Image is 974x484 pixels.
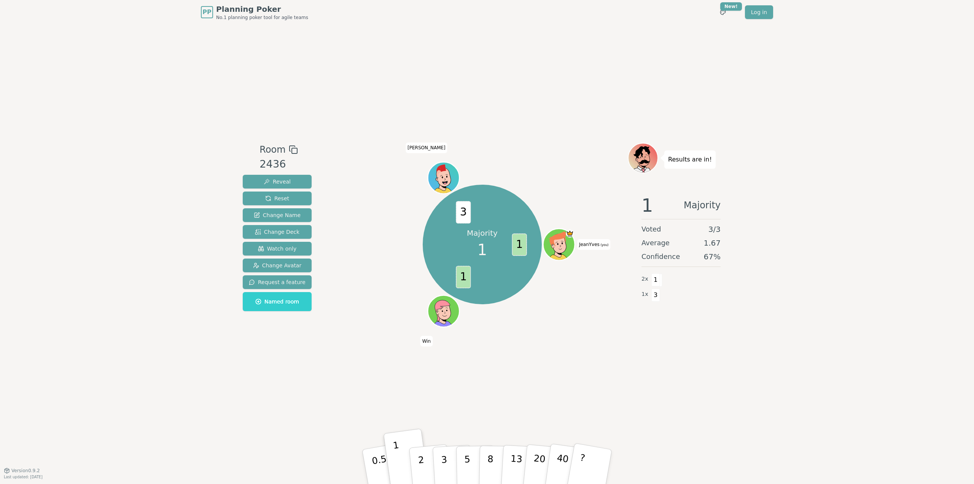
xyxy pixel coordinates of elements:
button: Change Name [243,208,312,222]
span: 1 x [641,290,648,299]
span: Reveal [264,178,291,185]
span: Majority [684,196,721,214]
span: Planning Poker [216,4,308,14]
span: 67 % [704,251,721,262]
button: Reset [243,192,312,205]
button: Change Avatar [243,259,312,272]
span: Change Name [254,211,301,219]
a: Log in [745,5,773,19]
span: Change Deck [255,228,299,236]
span: (you) [600,243,609,247]
button: Watch only [243,242,312,256]
button: Click to change your avatar [544,230,574,259]
span: Click to change your name [406,142,447,153]
span: 3 [651,289,660,302]
a: PPPlanning PokerNo.1 planning poker tool for agile teams [201,4,308,21]
button: Change Deck [243,225,312,239]
span: PP [202,8,211,17]
p: 1 [392,440,404,481]
span: Click to change your name [577,239,610,250]
span: 1.67 [703,238,721,248]
span: Average [641,238,670,248]
button: New! [716,5,730,19]
span: 1 [477,238,487,261]
span: No.1 planning poker tool for agile teams [216,14,308,21]
p: Majority [467,228,498,238]
span: 1 [456,266,471,288]
span: 3 [456,201,471,224]
span: Last updated: [DATE] [4,475,43,479]
span: Reset [265,195,289,202]
button: Version0.9.2 [4,468,40,474]
span: 3 / 3 [708,224,721,235]
span: Confidence [641,251,680,262]
span: Named room [255,298,299,305]
p: Results are in! [668,154,712,165]
span: JeanYves is the host [566,230,574,238]
button: Reveal [243,175,312,188]
span: Request a feature [249,278,306,286]
span: 1 [651,273,660,286]
span: 1 [641,196,653,214]
span: Voted [641,224,661,235]
span: Room [259,143,285,157]
button: Request a feature [243,275,312,289]
div: New! [720,2,742,11]
div: 2436 [259,157,298,172]
span: 1 [512,233,527,256]
span: Watch only [258,245,297,252]
span: 2 x [641,275,648,283]
button: Named room [243,292,312,311]
span: Version 0.9.2 [11,468,40,474]
span: Click to change your name [420,336,433,347]
span: Change Avatar [253,262,302,269]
